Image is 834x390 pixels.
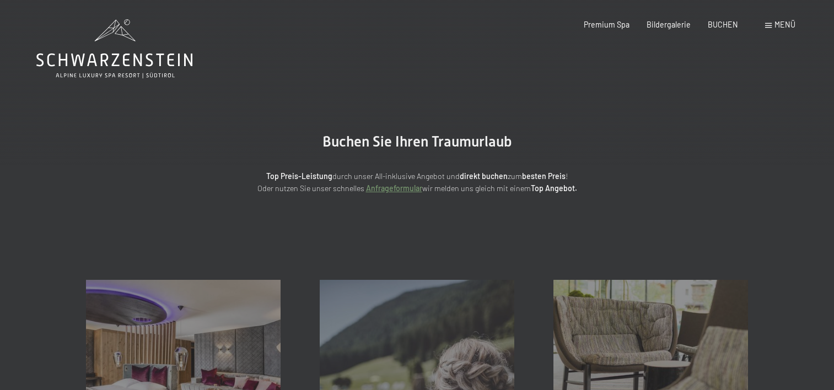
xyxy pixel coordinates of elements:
[647,20,691,29] a: Bildergalerie
[175,170,660,195] p: durch unser All-inklusive Angebot und zum ! Oder nutzen Sie unser schnelles wir melden uns gleich...
[584,20,629,29] a: Premium Spa
[531,183,577,193] strong: Top Angebot.
[774,20,795,29] span: Menü
[522,171,566,181] strong: besten Preis
[366,183,422,193] a: Anfrageformular
[708,20,738,29] a: BUCHEN
[460,171,508,181] strong: direkt buchen
[266,171,332,181] strong: Top Preis-Leistung
[322,133,512,150] span: Buchen Sie Ihren Traumurlaub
